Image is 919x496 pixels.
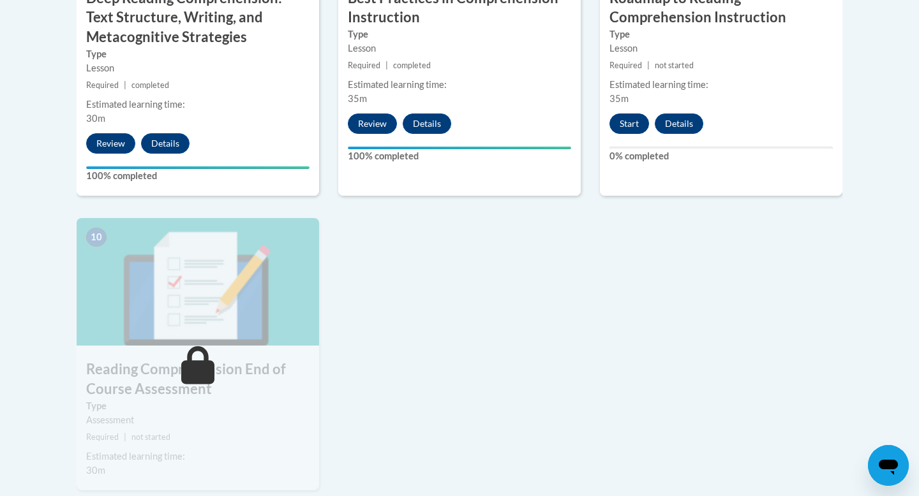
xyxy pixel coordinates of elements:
span: 30m [86,113,105,124]
div: Lesson [609,41,833,55]
label: 100% completed [348,149,571,163]
label: 100% completed [86,169,310,183]
span: completed [131,80,169,90]
span: | [124,432,126,442]
span: not started [655,61,694,70]
img: Course Image [77,218,319,346]
div: Your progress [348,147,571,149]
span: 35m [348,93,367,104]
button: Details [655,113,703,134]
div: Assessment [86,413,310,427]
div: Lesson [86,61,310,75]
label: Type [86,399,310,413]
div: Estimated learning time: [609,78,833,92]
span: Required [348,61,380,70]
span: Required [609,61,642,70]
iframe: Button to launch messaging window [868,445,909,486]
div: Your progress [86,166,310,169]
span: | [385,61,388,70]
span: | [124,80,126,90]
button: Details [141,133,190,154]
label: Type [86,47,310,61]
span: 30m [86,465,105,476]
span: Required [86,80,119,90]
label: Type [609,27,833,41]
button: Review [86,133,135,154]
span: completed [393,61,431,70]
div: Estimated learning time: [86,98,310,112]
div: Estimated learning time: [348,78,571,92]
button: Review [348,113,397,134]
span: 10 [86,228,107,247]
div: Estimated learning time: [86,449,310,463]
span: | [647,61,650,70]
button: Details [403,113,451,134]
span: 35m [609,93,629,104]
label: Type [348,27,571,41]
span: Required [86,432,119,442]
h3: Reading Comprehension End of Course Assessment [77,360,319,399]
span: not started [131,432,170,442]
label: 0% completed [609,149,833,163]
button: Start [609,113,649,134]
div: Lesson [348,41,571,55]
